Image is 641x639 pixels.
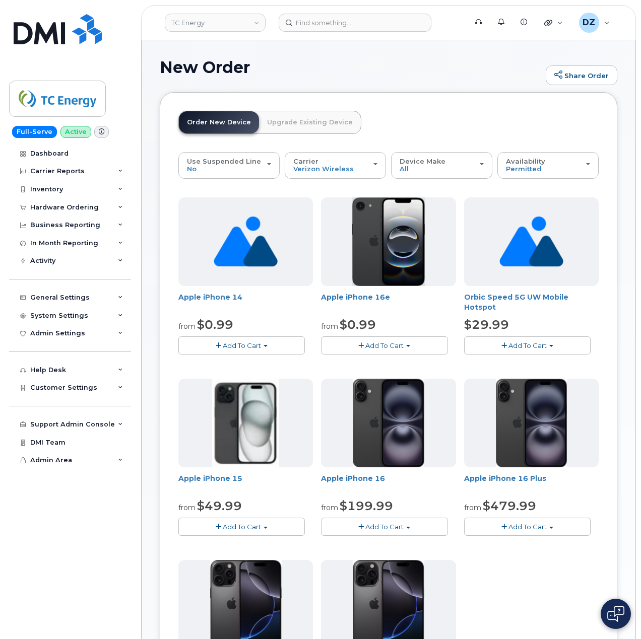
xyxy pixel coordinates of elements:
[400,157,445,165] span: Device Make
[321,503,338,512] small: from
[321,473,456,493] div: Apple iPhone 16
[321,292,456,312] div: Apple iPhone 16e
[464,518,591,535] button: Add To Cart
[321,336,447,354] button: Add To Cart
[607,606,624,622] img: Open chat
[293,157,318,165] span: Carrier
[499,197,563,286] img: no_image_found-2caef05468ed5679b831cfe6fc140e25e0c280774317ffc20a367ab7fd17291e.png
[178,336,305,354] button: Add To Cart
[197,317,233,332] span: $0.99
[340,499,393,513] span: $199.99
[179,111,259,133] a: Order New Device
[464,503,481,512] small: from
[400,165,409,173] span: All
[259,111,361,133] a: Upgrade Existing Device
[546,65,617,86] a: Share Order
[223,523,261,531] span: Add To Cart
[352,197,425,286] img: iphone16e.png
[178,503,196,512] small: from
[321,293,390,302] a: Apple iPhone 16e
[223,341,261,349] span: Add To Cart
[464,292,599,312] div: Orbic Speed 5G UW Mobile Hotspot
[178,292,313,312] div: Apple iPhone 14
[464,317,509,332] span: $29.99
[197,499,242,513] span: $49.99
[214,197,278,286] img: no_image_found-2caef05468ed5679b831cfe6fc140e25e0c280774317ffc20a367ab7fd17291e.png
[464,336,591,354] button: Add To Cart
[496,379,567,467] img: iphone_16_plus.png
[464,473,599,493] div: Apple iPhone 16 Plus
[321,474,385,483] a: Apple iPhone 16
[340,317,376,332] span: $0.99
[178,152,280,178] button: Use Suspended Line No
[497,152,599,178] button: Availability Permitted
[212,379,279,467] img: iphone15.jpg
[321,322,338,331] small: from
[178,518,305,535] button: Add To Cart
[506,157,545,165] span: Availability
[293,165,354,173] span: Verizon Wireless
[178,474,242,483] a: Apple iPhone 15
[160,58,541,76] h1: New Order
[506,165,542,173] span: Permitted
[365,523,404,531] span: Add To Cart
[365,341,404,349] span: Add To Cart
[353,379,424,467] img: iphone_16_plus.png
[464,474,546,483] a: Apple iPhone 16 Plus
[285,152,386,178] button: Carrier Verizon Wireless
[508,341,547,349] span: Add To Cart
[464,293,568,312] a: Orbic Speed 5G UW Mobile Hotspot
[391,152,492,178] button: Device Make All
[187,165,197,173] span: No
[178,473,313,493] div: Apple iPhone 15
[187,157,261,165] span: Use Suspended Line
[483,499,536,513] span: $479.99
[321,518,447,535] button: Add To Cart
[178,322,196,331] small: from
[178,293,242,302] a: Apple iPhone 14
[508,523,547,531] span: Add To Cart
